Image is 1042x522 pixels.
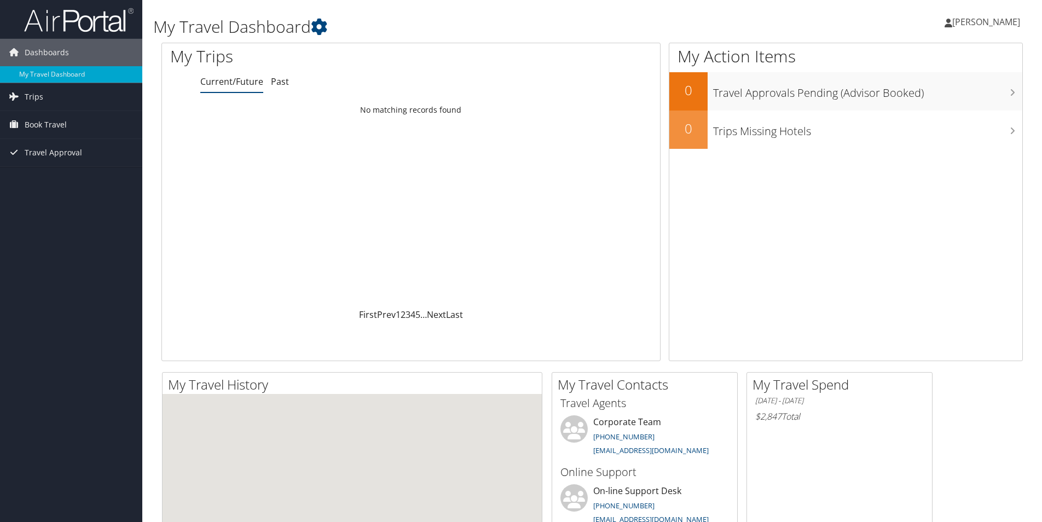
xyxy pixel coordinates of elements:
[271,76,289,88] a: Past
[560,396,729,411] h3: Travel Agents
[669,81,708,100] h2: 0
[593,432,655,442] a: [PHONE_NUMBER]
[200,76,263,88] a: Current/Future
[25,111,67,138] span: Book Travel
[415,309,420,321] a: 5
[560,465,729,480] h3: Online Support
[396,309,401,321] a: 1
[153,15,738,38] h1: My Travel Dashboard
[755,410,924,422] h6: Total
[593,501,655,511] a: [PHONE_NUMBER]
[168,375,542,394] h2: My Travel History
[669,72,1022,111] a: 0Travel Approvals Pending (Advisor Booked)
[162,100,660,120] td: No matching records found
[427,309,446,321] a: Next
[25,39,69,66] span: Dashboards
[593,445,709,455] a: [EMAIL_ADDRESS][DOMAIN_NAME]
[669,111,1022,149] a: 0Trips Missing Hotels
[558,375,737,394] h2: My Travel Contacts
[713,80,1022,101] h3: Travel Approvals Pending (Advisor Booked)
[410,309,415,321] a: 4
[359,309,377,321] a: First
[555,415,734,460] li: Corporate Team
[406,309,410,321] a: 3
[669,45,1022,68] h1: My Action Items
[945,5,1031,38] a: [PERSON_NAME]
[952,16,1020,28] span: [PERSON_NAME]
[170,45,444,68] h1: My Trips
[755,410,782,422] span: $2,847
[401,309,406,321] a: 2
[25,83,43,111] span: Trips
[446,309,463,321] a: Last
[713,118,1022,139] h3: Trips Missing Hotels
[420,309,427,321] span: …
[25,139,82,166] span: Travel Approval
[24,7,134,33] img: airportal-logo.png
[752,375,932,394] h2: My Travel Spend
[669,119,708,138] h2: 0
[377,309,396,321] a: Prev
[755,396,924,406] h6: [DATE] - [DATE]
